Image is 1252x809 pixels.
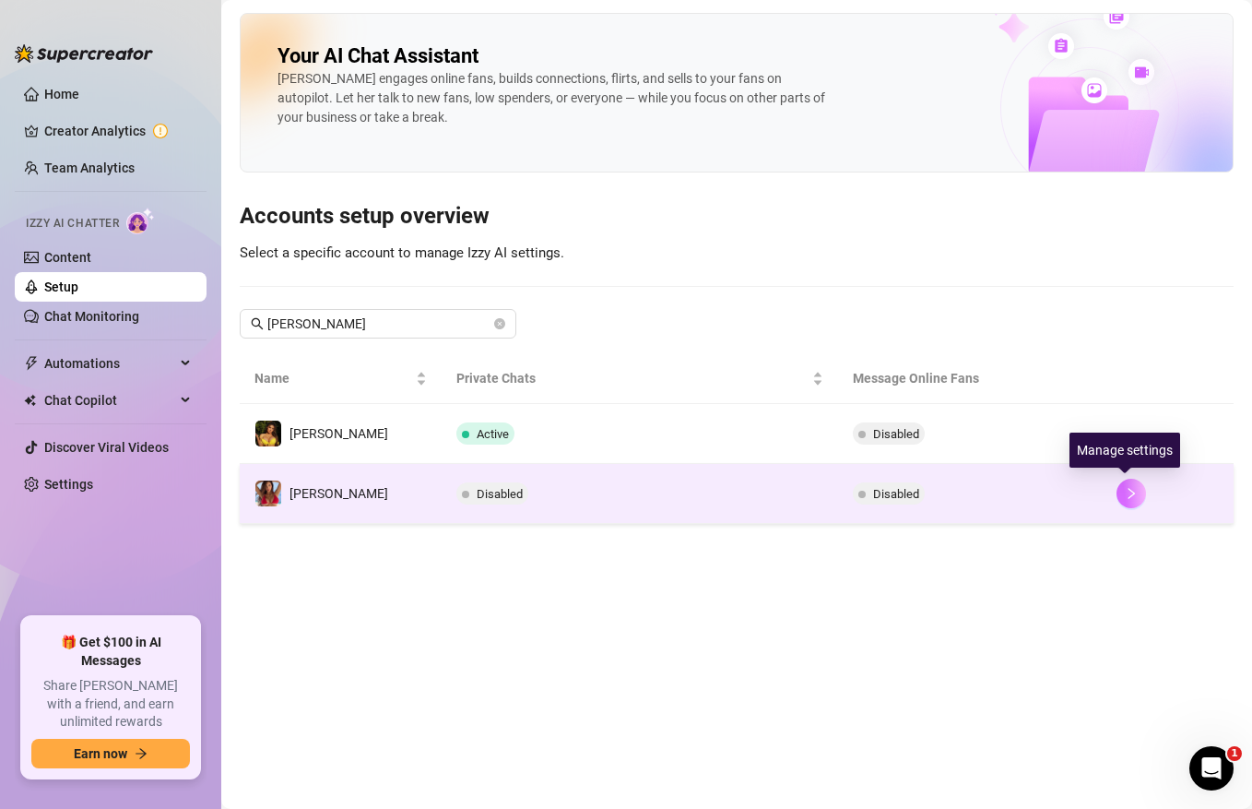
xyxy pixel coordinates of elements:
a: Team Analytics [44,161,135,175]
img: logo-BBDzfeDw.svg [15,44,153,63]
a: Setup [44,280,78,294]
a: Creator Analytics exclamation-circle [44,116,192,146]
span: Disabled [873,487,919,501]
span: search [251,317,264,330]
iframe: Intercom live chat [1189,746,1234,791]
img: Molly [255,481,281,506]
span: right [1125,487,1138,500]
a: Home [44,87,79,101]
th: Message Online Fans [838,353,1102,404]
img: Chat Copilot [24,394,36,407]
span: Share [PERSON_NAME] with a friend, and earn unlimited rewards [31,677,190,732]
span: Disabled [477,487,523,501]
span: [PERSON_NAME] [289,426,388,441]
span: Izzy AI Chatter [26,215,119,232]
a: Chat Monitoring [44,309,139,324]
th: Name [240,353,442,404]
button: close-circle [494,318,505,329]
h2: Your AI Chat Assistant [278,43,478,69]
span: Select a specific account to manage Izzy AI settings. [240,244,564,261]
a: Settings [44,477,93,492]
span: [PERSON_NAME] [289,486,388,501]
h3: Accounts setup overview [240,202,1234,232]
button: Earn nowarrow-right [31,739,190,768]
span: arrow-right [135,747,148,760]
span: Disabled [873,427,919,441]
span: Private Chats [456,368,808,388]
a: Content [44,250,91,265]
th: Private Chats [442,353,837,404]
input: Search account [267,314,490,334]
img: Molly [255,421,281,446]
span: Chat Copilot [44,386,175,415]
a: Discover Viral Videos [44,440,169,455]
div: [PERSON_NAME] engages online fans, builds connections, flirts, and sells to your fans on autopilo... [278,69,831,127]
span: 🎁 Get $100 in AI Messages [31,634,190,670]
span: 1 [1227,746,1242,761]
span: Earn now [74,746,127,761]
div: Manage settings [1069,433,1180,468]
img: AI Chatter [126,208,155,234]
button: right [1116,479,1146,508]
span: Active [477,427,509,441]
span: Automations [44,349,175,378]
span: Name [254,368,412,388]
span: thunderbolt [24,356,39,371]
